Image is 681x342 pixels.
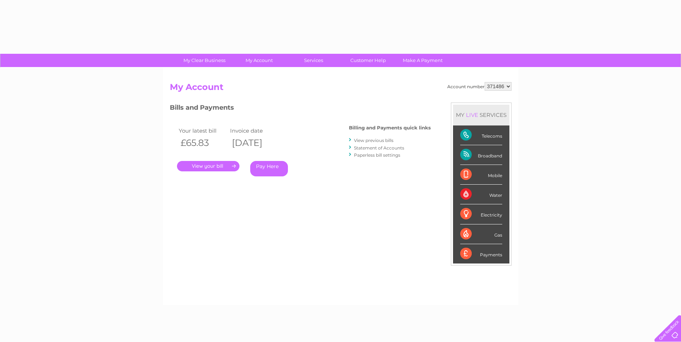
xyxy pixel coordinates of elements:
td: Invoice date [228,126,280,136]
a: Services [284,54,343,67]
h3: Bills and Payments [170,103,431,115]
a: Pay Here [250,161,288,176]
th: £65.83 [177,136,229,150]
div: Mobile [460,165,502,185]
td: Your latest bill [177,126,229,136]
a: My Clear Business [175,54,234,67]
h2: My Account [170,82,512,96]
div: MY SERVICES [453,105,509,125]
th: [DATE] [228,136,280,150]
a: My Account [229,54,289,67]
div: Electricity [460,204,502,224]
div: Broadband [460,145,502,165]
h4: Billing and Payments quick links [349,125,431,130]
a: . [177,161,239,171]
div: Water [460,185,502,204]
a: View previous bills [354,138,393,143]
div: Telecoms [460,125,502,145]
div: Account number [447,82,512,91]
div: LIVE [465,111,480,118]
a: Paperless bill settings [354,152,400,158]
a: Customer Help [339,54,398,67]
div: Payments [460,244,502,263]
a: Make A Payment [393,54,452,67]
a: Statement of Accounts [354,145,404,151]
div: Gas [460,224,502,244]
